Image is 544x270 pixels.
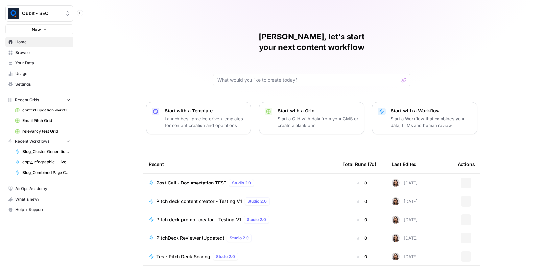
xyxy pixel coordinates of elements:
span: New [32,26,41,33]
a: relevancy test Grid [12,126,73,136]
div: 0 [343,180,381,186]
div: Total Runs (7d) [343,155,376,173]
span: Studio 2.0 [232,180,251,186]
button: Help + Support [5,205,73,215]
p: Start with a Workflow [391,108,472,114]
span: Pitch deck prompt creator - Testing V1 [156,216,241,223]
div: [DATE] [392,234,418,242]
img: 141n3bijxpn8h033wqhh0520kuqr [392,179,400,187]
span: Studio 2.0 [247,217,266,223]
span: Studio 2.0 [230,235,249,241]
div: Actions [458,155,475,173]
div: [DATE] [392,253,418,260]
p: Start with a Grid [278,108,359,114]
a: Usage [5,68,73,79]
a: Pitch deck content creator - Testing V1Studio 2.0 [149,197,332,205]
span: Usage [15,71,70,77]
div: [DATE] [392,179,418,187]
span: relevancy test Grid [22,128,70,134]
a: Browse [5,47,73,58]
a: Test: Pitch Deck ScoringStudio 2.0 [149,253,332,260]
p: Start a Grid with data from your CMS or create a blank one [278,115,359,129]
button: What's new? [5,194,73,205]
div: What's new? [6,194,73,204]
div: 0 [343,216,381,223]
span: Recent Workflows [15,138,49,144]
img: 141n3bijxpn8h033wqhh0520kuqr [392,197,400,205]
img: 141n3bijxpn8h033wqhh0520kuqr [392,234,400,242]
span: content updation workflow [22,107,70,113]
a: AirOps Academy [5,184,73,194]
span: PitchDeck Reviewer (Updated) [156,235,224,241]
button: Start with a TemplateLaunch best-practice driven templates for content creation and operations [146,102,251,134]
span: copy_Infographic - Live [22,159,70,165]
button: Start with a WorkflowStart a Workflow that combines your data, LLMs and human review [372,102,477,134]
span: Studio 2.0 [248,198,267,204]
a: Your Data [5,58,73,68]
a: Settings [5,79,73,89]
div: 0 [343,253,381,260]
div: 0 [343,198,381,205]
div: Recent [149,155,332,173]
span: Post Call - Documentation TEST [156,180,226,186]
span: Recent Grids [15,97,39,103]
span: Help + Support [15,207,70,213]
div: [DATE] [392,216,418,224]
button: Recent Workflows [5,136,73,146]
span: Settings [15,81,70,87]
a: PitchDeck Reviewer (Updated)Studio 2.0 [149,234,332,242]
button: New [5,24,73,34]
button: Workspace: Qubit - SEO [5,5,73,22]
span: AirOps Academy [15,186,70,192]
button: Start with a GridStart a Grid with data from your CMS or create a blank one [259,102,364,134]
a: Home [5,37,73,47]
a: content updation workflow [12,105,73,115]
input: What would you like to create today? [217,77,398,83]
span: Blog_Cluster Generation V3a1 with WP Integration [Live site] [22,149,70,155]
p: Start a Workflow that combines your data, LLMs and human review [391,115,472,129]
a: Pitch deck prompt creator - Testing V1Studio 2.0 [149,216,332,224]
span: Studio 2.0 [216,254,235,259]
span: Your Data [15,60,70,66]
a: Blog_Combined Page Content analysis v2 [12,167,73,178]
img: 141n3bijxpn8h033wqhh0520kuqr [392,216,400,224]
span: Blog_Combined Page Content analysis v2 [22,170,70,176]
span: Email Pitch Grid [22,118,70,124]
div: Last Edited [392,155,417,173]
a: Email Pitch Grid [12,115,73,126]
span: Qubit - SEO [22,10,62,17]
img: 141n3bijxpn8h033wqhh0520kuqr [392,253,400,260]
a: Blog_Cluster Generation V3a1 with WP Integration [Live site] [12,146,73,157]
div: 0 [343,235,381,241]
img: Qubit - SEO Logo [8,8,19,19]
a: Post Call - Documentation TESTStudio 2.0 [149,179,332,187]
h1: [PERSON_NAME], let's start your next content workflow [213,32,410,53]
button: Recent Grids [5,95,73,105]
span: Home [15,39,70,45]
div: [DATE] [392,197,418,205]
span: Pitch deck content creator - Testing V1 [156,198,242,205]
p: Launch best-practice driven templates for content creation and operations [165,115,246,129]
a: copy_Infographic - Live [12,157,73,167]
p: Start with a Template [165,108,246,114]
span: Browse [15,50,70,56]
span: Test: Pitch Deck Scoring [156,253,210,260]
